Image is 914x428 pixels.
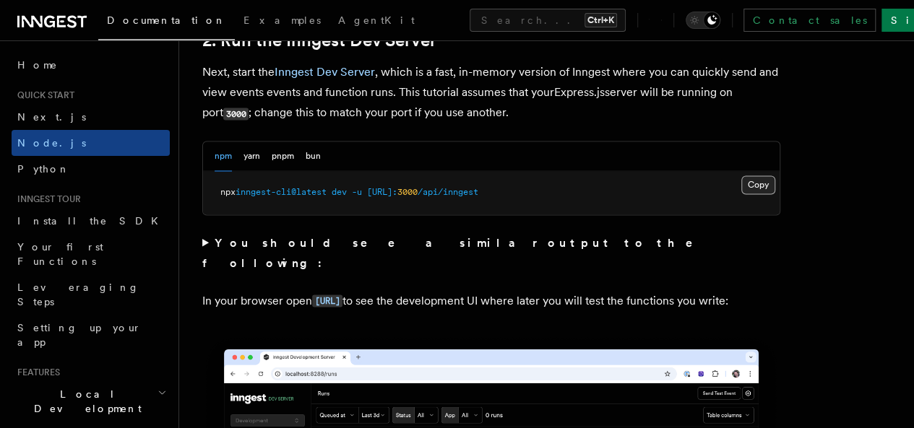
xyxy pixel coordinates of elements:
[272,141,294,171] button: pnpm
[275,65,375,79] a: Inngest Dev Server
[12,387,158,416] span: Local Development
[585,13,617,27] kbd: Ctrl+K
[17,58,58,72] span: Home
[17,241,103,267] span: Your first Functions
[202,62,780,123] p: Next, start the , which is a fast, in-memory version of Inngest where you can quickly send and vi...
[306,141,321,171] button: bun
[470,9,626,32] button: Search...Ctrl+K
[12,381,170,422] button: Local Development
[243,141,260,171] button: yarn
[107,14,226,26] span: Documentation
[17,137,86,149] span: Node.js
[418,187,478,197] span: /api/inngest
[12,274,170,315] a: Leveraging Steps
[12,193,81,205] span: Inngest tour
[338,14,415,26] span: AgentKit
[236,187,327,197] span: inngest-cli@latest
[12,234,170,274] a: Your first Functions
[12,156,170,182] a: Python
[397,187,418,197] span: 3000
[352,187,362,197] span: -u
[312,293,342,307] a: [URL]
[312,294,342,307] code: [URL]
[243,14,321,26] span: Examples
[17,163,70,175] span: Python
[202,232,780,273] summary: You should see a similar output to the following:
[329,4,423,39] a: AgentKit
[17,215,167,227] span: Install the SDK
[12,208,170,234] a: Install the SDK
[12,130,170,156] a: Node.js
[12,52,170,78] a: Home
[12,89,74,101] span: Quick start
[202,290,780,311] p: In your browser open to see the development UI where later you will test the functions you write:
[220,187,236,197] span: npx
[12,315,170,355] a: Setting up your app
[215,141,232,171] button: npm
[17,281,139,307] span: Leveraging Steps
[202,235,713,269] strong: You should see a similar output to the following:
[367,187,397,197] span: [URL]:
[98,4,235,40] a: Documentation
[12,104,170,130] a: Next.js
[12,367,60,378] span: Features
[17,111,86,123] span: Next.js
[235,4,329,39] a: Examples
[743,9,876,32] a: Contact sales
[17,322,142,348] span: Setting up your app
[741,175,775,194] button: Copy
[332,187,347,197] span: dev
[223,108,249,120] code: 3000
[686,12,720,29] button: Toggle dark mode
